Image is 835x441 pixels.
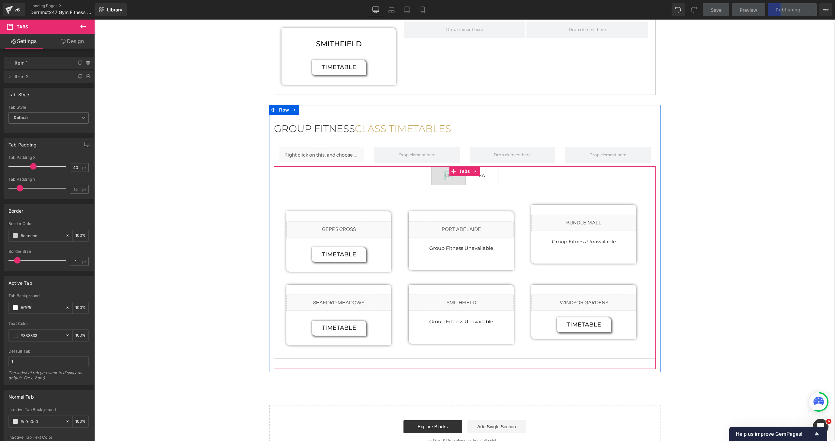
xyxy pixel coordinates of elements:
a: timetable [218,228,272,243]
button: More [819,3,832,16]
div: Active Tab [8,277,32,286]
a: Tablet [399,3,415,16]
span: px [82,187,88,191]
span: timetable [227,305,262,312]
div: The index of tab you want to display as default. Eg: 1, 2 or 6 [8,370,89,385]
a: Expand / Collapse [196,85,205,95]
div: % [73,302,88,313]
div: Tab Background [8,294,89,298]
a: Add Single Section [373,401,432,414]
a: timetable [218,40,272,55]
span: Tabs [17,24,28,29]
div: % [73,416,88,427]
button: Show survey - Help us improve GemPages! [736,430,821,438]
span: px [82,259,88,264]
span: CLASS TIMETABLES [261,103,357,115]
div: % [73,330,88,341]
font: SMITHFIELD [222,20,267,29]
button: Undo [672,3,685,16]
div: Inactive Tab Background [8,407,89,412]
div: Border Size [8,249,89,254]
input: Color [21,304,62,311]
a: New Library [95,3,127,16]
div: Tab Style [8,88,29,97]
div: Default Tab [8,349,89,354]
span: Save [711,7,721,13]
span: timetable [227,231,262,238]
div: Normal Tab [8,390,34,400]
div: v6 [13,6,21,14]
span: Help us improve GemPages! [736,431,813,437]
a: Mobile [415,3,431,16]
span: Item 2 [15,70,69,83]
div: % [73,230,88,241]
div: SA [385,152,391,160]
a: Explore Blocks [309,401,368,414]
span: Item 1 [15,57,69,69]
div: Tab Padding X [8,155,89,160]
a: Design [49,34,96,49]
div: Inactive Tab Text Color [8,435,89,440]
div: Text Color [8,321,89,326]
span: Library [107,7,122,13]
iframe: Intercom live chat [813,419,828,434]
input: Color [21,232,62,239]
div: Border Color [8,221,89,226]
input: Color [21,332,62,339]
a: Preview [732,3,765,16]
span: GROUP FITNESS [180,103,261,115]
div: Tab Padding Y [8,177,89,182]
a: Desktop [368,3,384,16]
span: px [82,165,88,170]
a: timetable [218,301,272,316]
span: 6 [826,419,831,424]
div: Tab Padding [8,138,37,147]
font: Group Fitness Unavailable [458,219,522,225]
font: Group Fitness Unavailable [335,225,399,232]
button: Redo [687,3,700,16]
a: Expand / Collapse [377,147,386,157]
span: Row [183,85,196,95]
div: Border [8,205,23,214]
input: Color [21,418,62,425]
div: Tab Style [8,105,89,110]
span: Derrimut247 Gym Fitness classes [30,10,93,15]
span: Tabs [363,147,377,157]
div: VIC [350,152,358,160]
font: Group Fitness Unavailable [335,299,399,305]
p: or Drag & Drop elements from left sidebar [185,419,556,423]
a: Landing Pages [30,3,105,8]
span: timetable [227,44,262,51]
span: Preview [740,7,757,13]
a: v6 [3,3,25,16]
a: TIMETABLE [463,298,517,313]
span: TIMETABLE [472,301,507,309]
a: Laptop [384,3,399,16]
b: Default [14,115,28,120]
